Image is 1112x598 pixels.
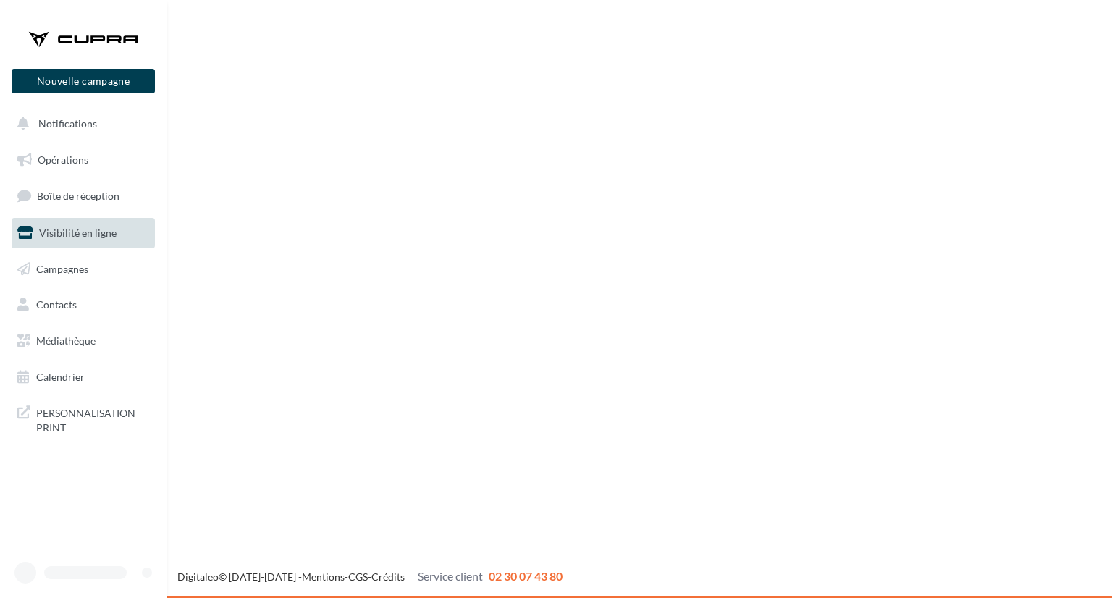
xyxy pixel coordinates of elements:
[9,180,158,211] a: Boîte de réception
[9,218,158,248] a: Visibilité en ligne
[9,145,158,175] a: Opérations
[37,190,119,202] span: Boîte de réception
[177,570,219,583] a: Digitaleo
[9,254,158,285] a: Campagnes
[38,117,97,130] span: Notifications
[9,109,152,139] button: Notifications
[9,326,158,356] a: Médiathèque
[489,569,563,583] span: 02 30 07 43 80
[39,227,117,239] span: Visibilité en ligne
[38,153,88,166] span: Opérations
[348,570,368,583] a: CGS
[36,371,85,383] span: Calendrier
[9,362,158,392] a: Calendrier
[12,69,155,93] button: Nouvelle campagne
[36,262,88,274] span: Campagnes
[177,570,563,583] span: © [DATE]-[DATE] - - -
[36,403,149,434] span: PERSONNALISATION PRINT
[36,298,77,311] span: Contacts
[371,570,405,583] a: Crédits
[36,334,96,347] span: Médiathèque
[418,569,483,583] span: Service client
[302,570,345,583] a: Mentions
[9,290,158,320] a: Contacts
[9,397,158,440] a: PERSONNALISATION PRINT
